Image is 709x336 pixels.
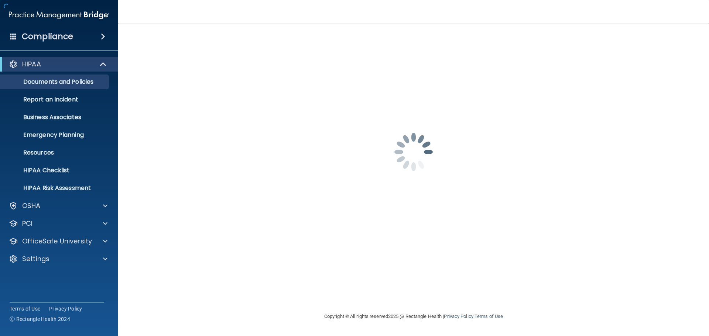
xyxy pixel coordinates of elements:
[22,219,32,228] p: PCI
[9,201,107,210] a: OSHA
[5,78,106,86] p: Documents and Policies
[377,115,451,189] img: spinner.e123f6fc.gif
[581,284,700,313] iframe: Drift Widget Chat Controller
[22,254,49,263] p: Settings
[10,305,40,312] a: Terms of Use
[9,60,107,69] a: HIPAA
[10,315,70,323] span: Ⓒ Rectangle Health 2024
[5,149,106,156] p: Resources
[5,96,106,103] p: Report an Incident
[9,254,107,263] a: Settings
[22,31,73,42] h4: Compliance
[279,305,548,328] div: Copyright © All rights reserved 2025 @ Rectangle Health | |
[22,237,92,246] p: OfficeSafe University
[5,167,106,174] p: HIPAA Checklist
[5,131,106,139] p: Emergency Planning
[9,8,109,22] img: PMB logo
[444,314,473,319] a: Privacy Policy
[475,314,503,319] a: Terms of Use
[9,219,107,228] a: PCI
[5,114,106,121] p: Business Associates
[22,60,41,69] p: HIPAA
[5,184,106,192] p: HIPAA Risk Assessment
[9,237,107,246] a: OfficeSafe University
[22,201,41,210] p: OSHA
[49,305,82,312] a: Privacy Policy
